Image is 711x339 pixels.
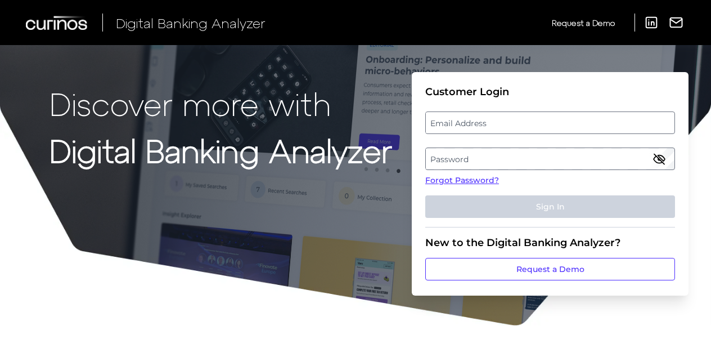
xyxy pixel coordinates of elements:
[49,86,392,121] p: Discover more with
[425,175,675,186] a: Forgot Password?
[116,15,265,31] span: Digital Banking Analyzer
[552,18,615,28] span: Request a Demo
[552,14,615,32] a: Request a Demo
[425,86,675,98] div: Customer Login
[425,237,675,249] div: New to the Digital Banking Analyzer?
[26,16,89,30] img: Curinos
[49,131,392,169] strong: Digital Banking Analyzer
[425,258,675,280] a: Request a Demo
[426,113,674,133] label: Email Address
[425,195,675,218] button: Sign In
[426,149,674,169] label: Password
